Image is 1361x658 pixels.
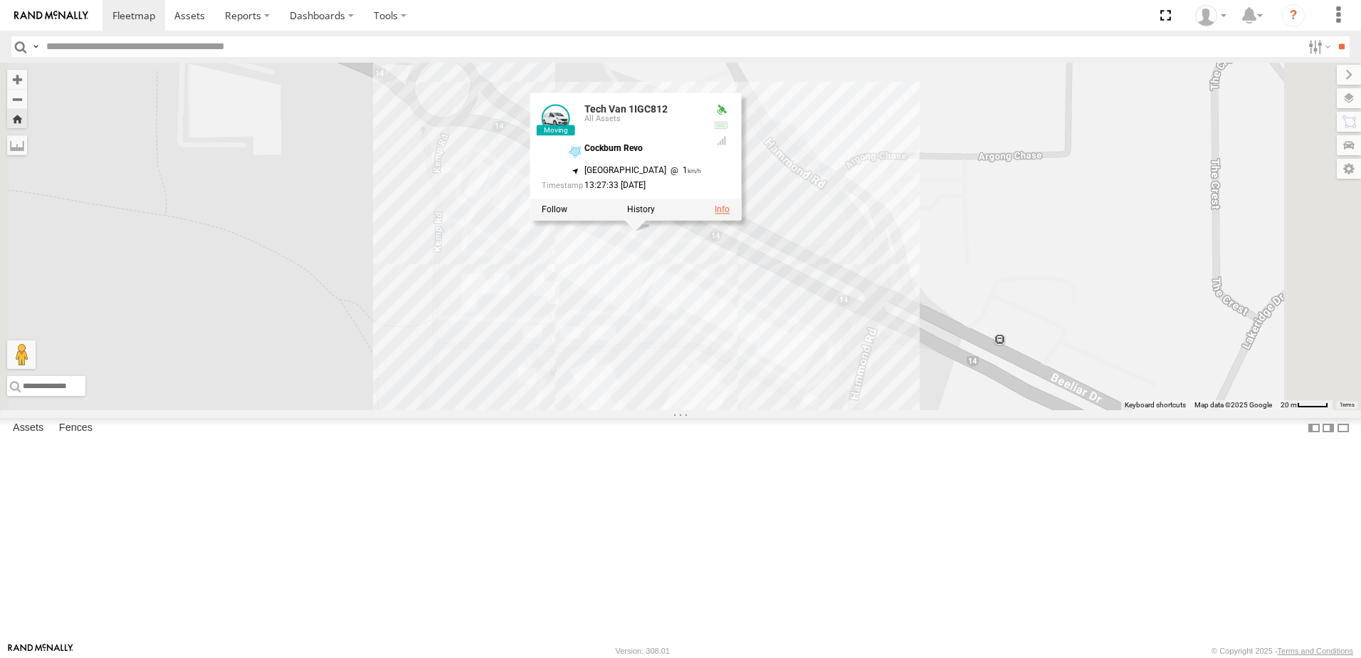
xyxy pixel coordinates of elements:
[14,11,88,21] img: rand-logo.svg
[7,109,27,128] button: Zoom Home
[1307,418,1321,439] label: Dock Summary Table to the Left
[7,70,27,89] button: Zoom in
[6,418,51,438] label: Assets
[1340,402,1355,408] a: Terms (opens in new tab)
[584,104,668,115] a: Tech Van 1IGC812
[1321,418,1335,439] label: Dock Summary Table to the Right
[542,205,567,215] label: Realtime tracking of Asset
[715,205,730,215] a: View Asset Details
[1125,400,1186,410] button: Keyboard shortcuts
[1303,36,1333,57] label: Search Filter Options
[1190,5,1231,26] div: Amy Rowlands
[542,105,570,133] a: View Asset Details
[713,135,730,147] div: GSM Signal = 4
[713,105,730,116] div: Valid GPS Fix
[666,166,702,176] span: 1
[713,120,730,131] div: No voltage information received from this device.
[584,166,666,176] span: [GEOGRAPHIC_DATA]
[584,145,702,154] div: Cockburn Revo
[1194,401,1272,409] span: Map data ©2025 Google
[7,89,27,109] button: Zoom out
[52,418,100,438] label: Fences
[1337,159,1361,179] label: Map Settings
[7,340,36,369] button: Drag Pegman onto the map to open Street View
[30,36,41,57] label: Search Query
[627,205,655,215] label: View Asset History
[1212,647,1353,655] div: © Copyright 2025 -
[8,644,73,658] a: Visit our Website
[1281,401,1297,409] span: 20 m
[7,135,27,155] label: Measure
[616,647,670,655] div: Version: 308.01
[1282,4,1305,27] i: ?
[1278,647,1353,655] a: Terms and Conditions
[584,115,702,124] div: All Assets
[1276,400,1333,410] button: Map scale: 20 m per 40 pixels
[542,182,702,191] div: Date/time of location update
[1336,418,1350,439] label: Hide Summary Table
